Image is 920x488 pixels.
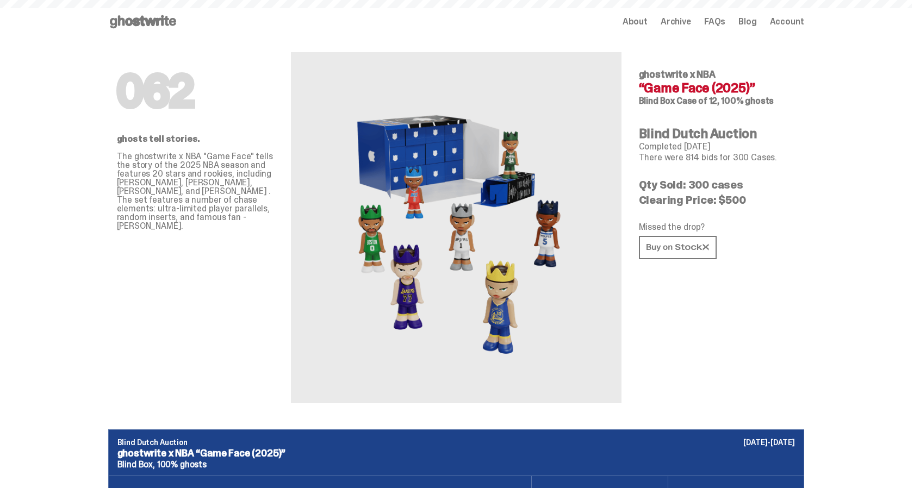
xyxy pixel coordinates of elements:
span: ghostwrite x NBA [639,68,716,81]
span: Blind Box [639,95,675,107]
img: NBA&ldquo;Game Face (2025)&rdquo; [337,78,576,377]
p: Missed the drop? [639,223,795,232]
h1: 062 [117,70,273,113]
p: There were 814 bids for 300 Cases. [639,153,795,162]
p: ghostwrite x NBA “Game Face (2025)” [117,448,795,458]
a: Blog [738,17,756,26]
span: Case of 12, 100% ghosts [676,95,774,107]
p: The ghostwrite x NBA "Game Face" tells the story of the 2025 NBA season and features 20 stars and... [117,152,273,230]
p: [DATE]-[DATE] [743,439,794,446]
p: Qty Sold: 300 cases [639,179,795,190]
a: Archive [661,17,691,26]
p: Clearing Price: $500 [639,195,795,205]
a: FAQs [704,17,725,26]
a: Account [770,17,804,26]
a: About [623,17,648,26]
h4: Blind Dutch Auction [639,127,795,140]
p: Blind Dutch Auction [117,439,795,446]
h4: “Game Face (2025)” [639,82,795,95]
span: Blind Box, [117,459,155,470]
span: 100% ghosts [157,459,207,470]
p: Completed [DATE] [639,142,795,151]
p: ghosts tell stories. [117,135,273,143]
